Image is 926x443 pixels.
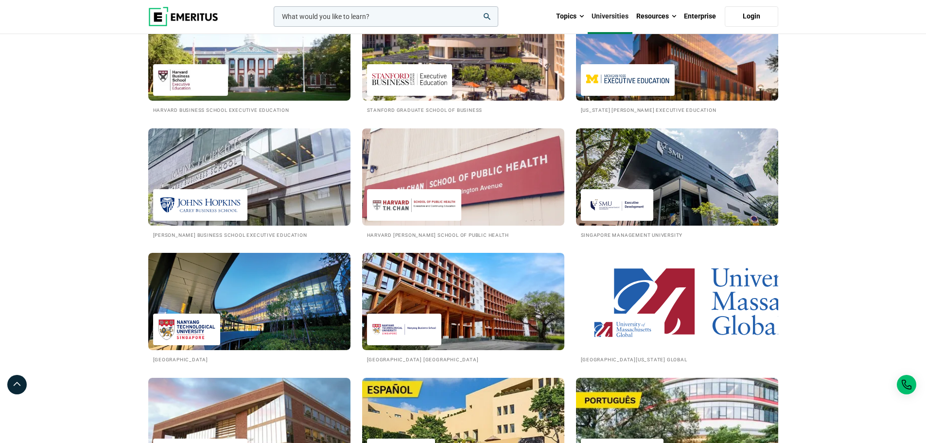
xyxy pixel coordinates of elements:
a: Login [725,6,778,27]
a: Universities We Work With Stanford Graduate School of Business Stanford Graduate School of Business [362,3,564,114]
img: Universities We Work With [148,253,350,350]
img: Universities We Work With [362,128,564,226]
h2: Harvard Business School Executive Education [153,106,346,114]
img: Universities We Work With [148,128,350,226]
img: Singapore Management University [586,194,649,216]
img: Nanyang Technological University Nanyang Business School [372,319,437,340]
a: Universities We Work With Harvard T.H. Chan School of Public Health Harvard [PERSON_NAME] School ... [362,128,564,239]
a: Universities We Work With Harvard Business School Executive Education Harvard Business School Exe... [148,3,350,114]
input: woocommerce-product-search-field-0 [274,6,498,27]
h2: [GEOGRAPHIC_DATA] [153,355,346,363]
img: Universities We Work With [362,3,564,101]
a: Universities We Work With Nanyang Technological University [GEOGRAPHIC_DATA] [148,253,350,363]
a: Universities We Work With Michigan Ross Executive Education [US_STATE] [PERSON_NAME] Executive Ed... [576,3,778,114]
h2: [GEOGRAPHIC_DATA] [GEOGRAPHIC_DATA] [367,355,559,363]
a: Universities We Work With Johns Hopkins Carey Business School Executive Education [PERSON_NAME] B... [148,128,350,239]
h2: Harvard [PERSON_NAME] School of Public Health [367,230,559,239]
img: Harvard T.H. Chan School of Public Health [372,194,456,216]
img: Universities We Work With [148,3,350,101]
img: Universities We Work With [362,253,564,350]
h2: [US_STATE] [PERSON_NAME] Executive Education [581,106,773,114]
img: Harvard Business School Executive Education [158,69,223,91]
img: Universities We Work With [576,128,778,226]
a: Universities We Work With Nanyang Technological University Nanyang Business School [GEOGRAPHIC_DA... [362,253,564,363]
img: Michigan Ross Executive Education [586,69,670,91]
h2: Stanford Graduate School of Business [367,106,559,114]
a: Universities We Work With University of Massachusetts Global [GEOGRAPHIC_DATA][US_STATE] Global [576,253,778,363]
img: Nanyang Technological University [158,319,216,340]
h2: [PERSON_NAME] Business School Executive Education [153,230,346,239]
img: Universities We Work With [576,3,778,101]
img: Johns Hopkins Carey Business School Executive Education [158,194,243,216]
img: Stanford Graduate School of Business [372,69,447,91]
a: Universities We Work With Singapore Management University Singapore Management University [576,128,778,239]
img: Universities We Work With [576,253,778,350]
img: University of Massachusetts Global [586,319,660,340]
h2: Singapore Management University [581,230,773,239]
h2: [GEOGRAPHIC_DATA][US_STATE] Global [581,355,773,363]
